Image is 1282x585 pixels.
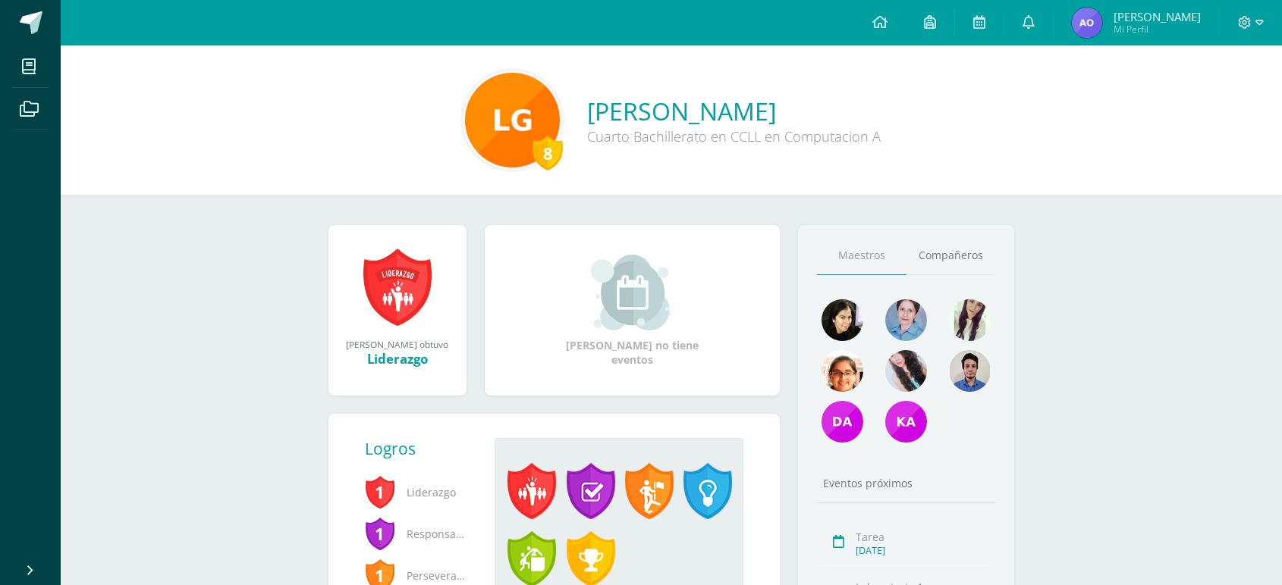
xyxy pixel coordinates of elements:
img: c4858cf75dc17834e6f188969c3b10c1.png [465,73,560,167]
div: [PERSON_NAME] obtuvo [344,338,451,350]
div: Eventos próximos [817,476,996,490]
img: 3b19b24bf65429e0bae9bc5e391358da.png [885,299,927,341]
span: 1 [365,474,395,509]
a: [PERSON_NAME] [587,95,881,127]
div: Logros [365,438,483,459]
img: 79a096149483f94f2015878c5ab9b36e.png [822,350,863,392]
img: 7c77fd53c8e629aab417004af647256c.png [822,401,863,443]
a: Compañeros [907,236,996,275]
div: 8 [533,136,563,170]
span: Mi Perfil [1114,23,1201,36]
img: 57a22e3baad8e3e20f6388c0a987e578.png [885,401,927,443]
div: Tarea [856,530,991,544]
span: Responsabilidad [365,513,471,555]
div: Liderazgo [344,350,451,368]
span: 1 [365,516,395,551]
div: Cuarto Bachillerato en CCLL en Computacion A [587,127,881,145]
img: 023cb5cc053389f6ba88328a33af1495.png [822,299,863,341]
img: event_small.png [591,255,674,330]
span: [PERSON_NAME] [1114,9,1201,24]
img: 2dffed587003e0fc8d85a787cd9a4a0a.png [949,350,991,392]
span: Liderazgo [365,471,471,513]
img: 102b129a5a65fe9b96838ebdb134a827.png [949,299,991,341]
div: [PERSON_NAME] no tiene eventos [556,255,708,367]
img: 18063a1d57e86cae316d13b62bda9887.png [885,350,927,392]
div: [DATE] [856,544,991,557]
a: Maestros [817,236,907,275]
img: 429b44335496247a7f21bc3e38013c17.png [1072,8,1102,38]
